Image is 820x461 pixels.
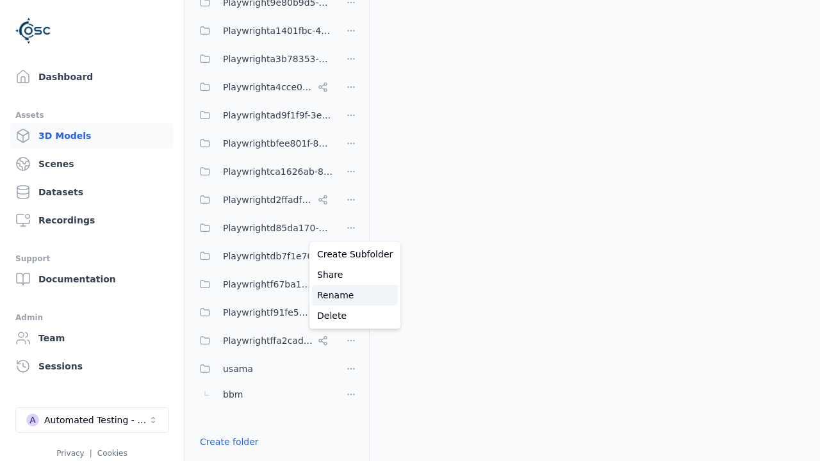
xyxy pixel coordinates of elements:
a: Create Subfolder [312,244,398,264]
a: Delete [312,305,398,326]
a: Rename [312,285,398,305]
a: Share [312,264,398,285]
